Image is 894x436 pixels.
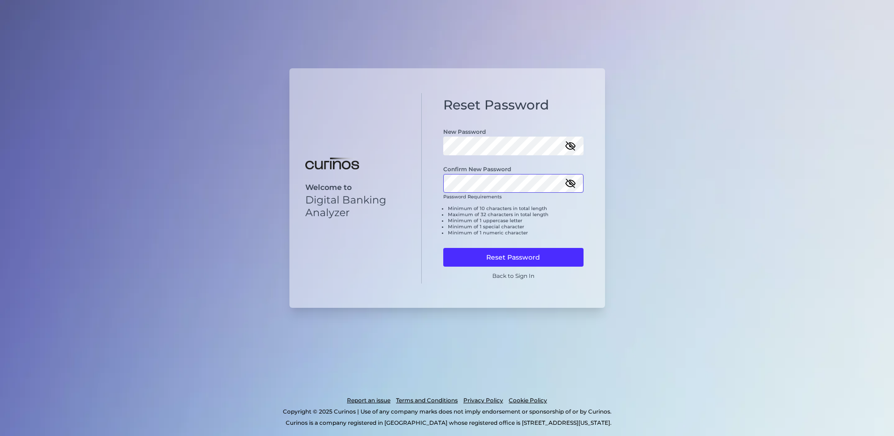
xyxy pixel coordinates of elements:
[463,395,503,406] a: Privacy Policy
[448,218,584,224] li: Minimum of 1 uppercase letter
[448,205,584,211] li: Minimum of 10 characters in total length
[443,128,486,135] label: New Password
[305,158,359,170] img: Digital Banking Analyzer
[443,248,584,267] button: Reset Password
[347,395,390,406] a: Report an issue
[443,97,584,113] h1: Reset Password
[305,183,406,192] p: Welcome to
[305,194,406,219] p: Digital Banking Analyzer
[443,194,584,243] div: Password Requirements
[49,417,848,429] p: Curinos is a company registered in [GEOGRAPHIC_DATA] whose registered office is [STREET_ADDRESS][...
[448,230,584,236] li: Minimum of 1 numeric character
[443,166,511,173] label: Confirm New Password
[492,272,534,279] a: Back to Sign In
[46,406,848,417] p: Copyright © 2025 Curinos | Use of any company marks does not imply endorsement or sponsorship of ...
[509,395,547,406] a: Cookie Policy
[448,211,584,218] li: Maximum of 32 characters in total length
[396,395,458,406] a: Terms and Conditions
[448,224,584,230] li: Minimum of 1 special character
